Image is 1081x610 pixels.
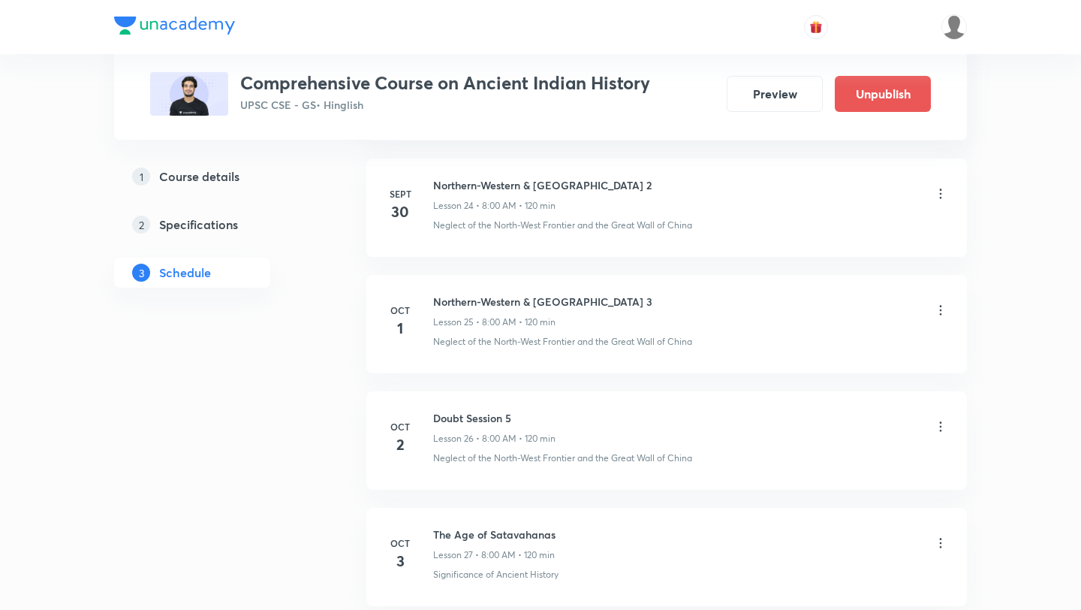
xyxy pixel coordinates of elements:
img: 7BA2FB55-E425-4700-A944-48D67C614711_plus.png [150,72,228,116]
a: 2Specifications [114,210,318,240]
p: Lesson 27 • 8:00 AM • 120 min [433,548,555,562]
h6: Doubt Session 5 [433,410,556,426]
p: Lesson 24 • 8:00 AM • 120 min [433,199,556,213]
h5: Specifications [159,216,238,234]
h6: Northern-Western & [GEOGRAPHIC_DATA] 3 [433,294,652,310]
p: Neglect of the North-West Frontier and the Great Wall of China [433,335,692,349]
p: 2 [132,216,150,234]
h6: The Age of Satavahanas [433,527,556,542]
h4: 3 [385,550,415,572]
h6: Oct [385,536,415,550]
h4: 2 [385,433,415,456]
p: Lesson 26 • 8:00 AM • 120 min [433,432,556,445]
h4: 1 [385,317,415,340]
h3: Comprehensive Course on Ancient Indian History [240,72,650,94]
p: Neglect of the North-West Frontier and the Great Wall of China [433,451,692,465]
h5: Schedule [159,264,211,282]
h6: Oct [385,303,415,317]
button: avatar [804,15,828,39]
a: 1Course details [114,162,318,192]
h4: 30 [385,201,415,223]
p: Significance of Ancient History [433,568,559,581]
h6: Northern-Western & [GEOGRAPHIC_DATA] 2 [433,177,652,193]
p: UPSC CSE - GS • Hinglish [240,97,650,113]
p: Lesson 25 • 8:00 AM • 120 min [433,316,556,329]
h5: Course details [159,168,239,186]
button: Preview [727,76,823,112]
p: Neglect of the North-West Frontier and the Great Wall of China [433,219,692,232]
img: Company Logo [114,17,235,35]
p: 3 [132,264,150,282]
img: Ajit [941,14,967,40]
img: avatar [809,20,823,34]
button: Unpublish [835,76,931,112]
p: 1 [132,168,150,186]
h6: Sept [385,187,415,201]
h6: Oct [385,420,415,433]
a: Company Logo [114,17,235,38]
